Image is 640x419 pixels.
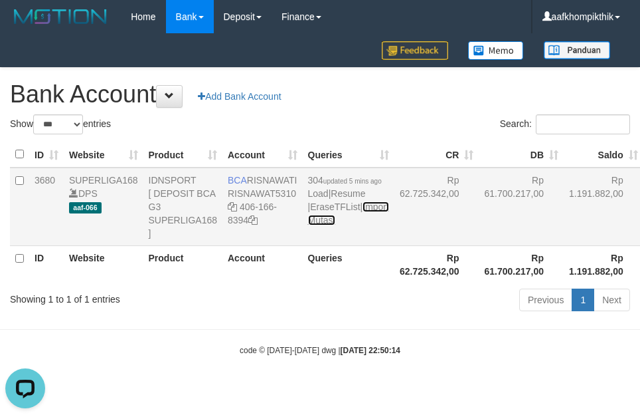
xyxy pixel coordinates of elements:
[594,289,630,311] a: Next
[479,245,564,283] th: Rp 61.700.217,00
[544,41,610,59] img: panduan.png
[143,245,223,283] th: Product
[382,41,448,60] img: Feedback.jpg
[240,346,400,355] small: code © [DATE]-[DATE] dwg |
[323,178,382,185] span: updated 5 mins ago
[303,142,394,168] th: Queries: activate to sort column ascending
[33,114,83,134] select: Showentries
[308,202,389,225] a: Import Mutasi
[519,289,572,311] a: Previous
[479,168,564,246] td: Rp 61.700.217,00
[29,142,64,168] th: ID: activate to sort column ascending
[222,142,303,168] th: Account: activate to sort column ascending
[331,188,365,199] a: Resume
[222,245,303,283] th: Account
[64,245,143,283] th: Website
[341,346,400,355] strong: [DATE] 22:50:14
[468,41,524,60] img: Button%20Memo.svg
[394,168,479,246] td: Rp 62.725.342,00
[64,168,143,246] td: DPS
[222,168,303,246] td: RISNAWATI 406-166-8394
[228,175,247,186] span: BCA
[394,245,479,283] th: Rp 62.725.342,00
[228,202,237,212] a: Copy RISNAWAT5310 to clipboard
[308,175,382,186] span: 304
[69,175,138,186] a: SUPERLIGA168
[64,142,143,168] th: Website: activate to sort column ascending
[10,287,257,306] div: Showing 1 to 1 of 1 entries
[536,114,630,134] input: Search:
[29,168,64,246] td: 3680
[228,188,296,199] a: RISNAWAT5310
[308,188,329,199] a: Load
[10,114,111,134] label: Show entries
[189,85,289,108] a: Add Bank Account
[10,7,111,27] img: MOTION_logo.png
[10,81,630,108] h1: Bank Account
[308,175,389,225] span: | | |
[143,142,223,168] th: Product: activate to sort column ascending
[29,245,64,283] th: ID
[69,202,102,213] span: aaf-066
[248,215,258,225] a: Copy 4061668394 to clipboard
[479,142,564,168] th: DB: activate to sort column ascending
[572,289,594,311] a: 1
[394,142,479,168] th: CR: activate to sort column ascending
[5,5,45,45] button: Open LiveChat chat widget
[143,168,223,246] td: IDNSPORT [ DEPOSIT BCA G3 SUPERLIGA168 ]
[500,114,630,134] label: Search:
[303,245,394,283] th: Queries
[310,202,360,212] a: EraseTFList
